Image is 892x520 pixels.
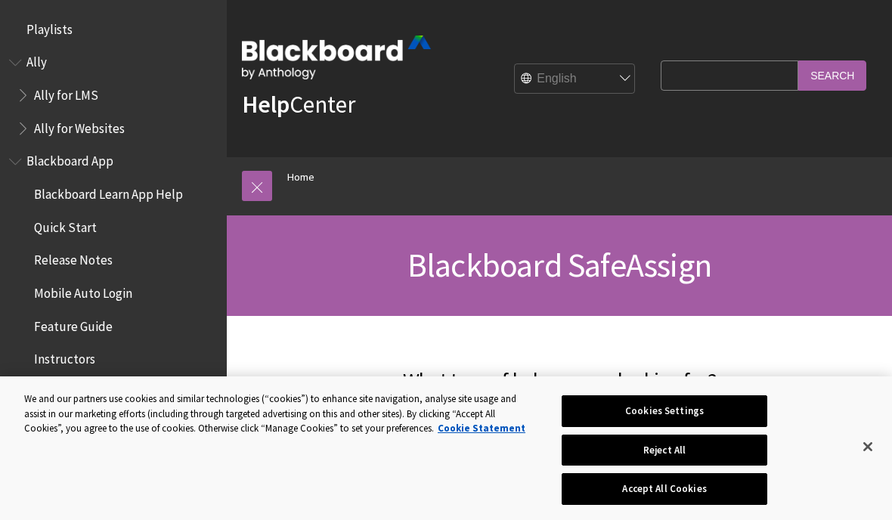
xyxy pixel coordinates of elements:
span: Blackboard SafeAssign [407,244,711,286]
strong: Help [242,89,290,119]
nav: Book outline for Playlists [9,17,218,42]
span: Blackboard App [26,149,113,169]
button: Close [851,430,884,463]
a: HelpCenter [242,89,355,119]
span: Blackboard Learn App Help [34,181,183,202]
select: Site Language Selector [515,64,636,94]
button: Reject All [562,435,767,466]
span: Ally for LMS [34,82,98,103]
span: Playlists [26,17,73,37]
img: Blackboard by Anthology [242,36,431,79]
div: We and our partners use cookies and similar technologies (“cookies”) to enhance site navigation, ... [24,392,535,436]
button: Accept All Cookies [562,473,767,505]
span: Feature Guide [34,314,113,334]
button: Cookies Settings [562,395,767,427]
span: Release Notes [34,248,113,268]
span: Ally for Websites [34,116,125,136]
a: More information about your privacy, opens in a new tab [438,422,525,435]
span: Quick Start [34,215,97,235]
a: Home [287,168,314,187]
span: Mobile Auto Login [34,280,132,301]
nav: Book outline for Anthology Ally Help [9,50,218,141]
span: Instructors [34,347,95,367]
h2: What type of help are you looking for? [242,346,877,396]
input: Search [798,60,866,90]
span: Ally [26,50,47,70]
